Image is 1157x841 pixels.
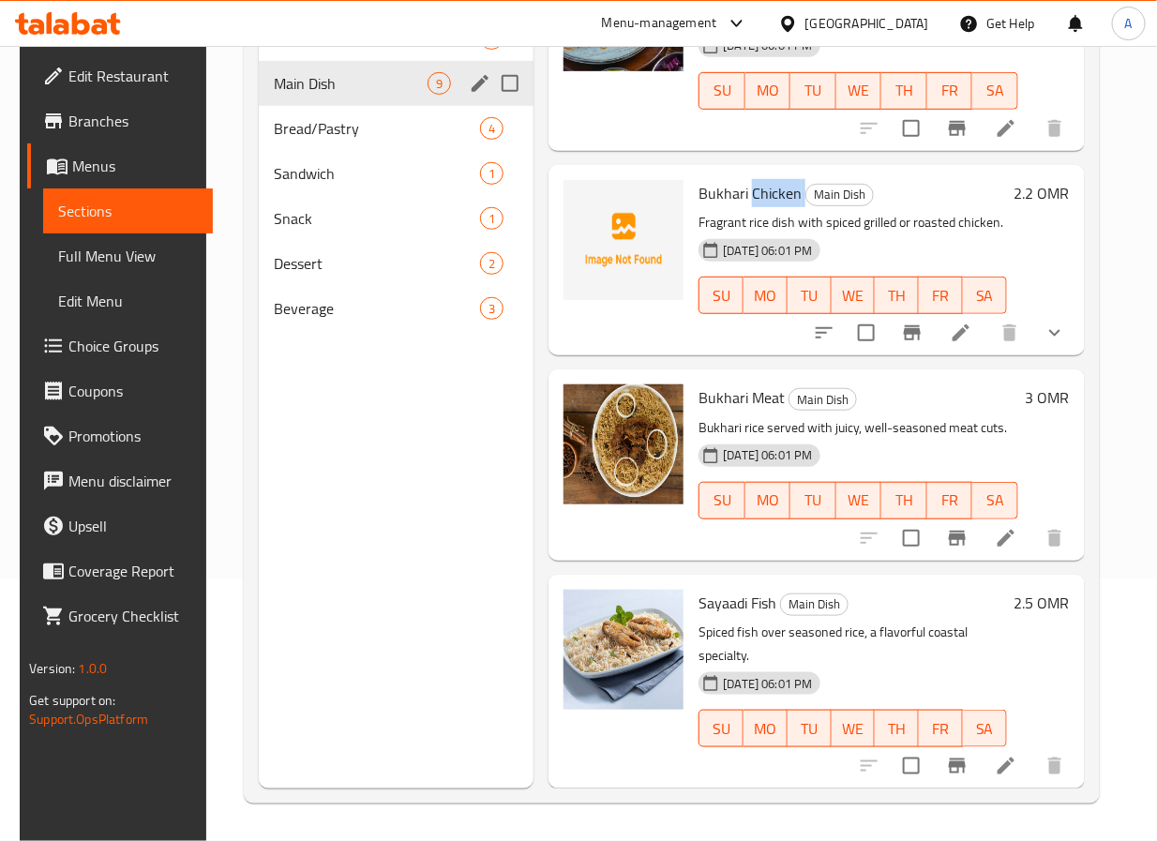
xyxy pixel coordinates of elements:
span: Select to update [847,313,886,353]
div: items [480,162,503,185]
button: WE [836,72,881,110]
div: Main Dish [274,72,428,95]
span: MO [753,487,783,514]
button: FR [927,72,972,110]
span: Main Dish [806,184,873,205]
button: FR [927,482,972,519]
button: TH [881,72,926,110]
div: items [480,207,503,230]
button: delete [1032,106,1077,151]
div: Snack1 [259,196,534,241]
a: Coupons [27,368,213,413]
h6: 2.5 OMR [1014,590,1070,616]
span: TU [798,77,828,104]
span: 3 [481,300,503,318]
button: TH [875,710,919,747]
span: SA [980,487,1010,514]
span: Select to update [892,746,931,786]
button: TH [881,482,926,519]
img: Bukhari Meat [563,384,684,504]
button: FR [919,710,963,747]
a: Coverage Report [27,548,213,593]
a: Edit Menu [43,278,213,323]
span: Bukhari Chicken [699,179,802,207]
span: SU [707,487,737,514]
span: MO [751,282,780,309]
a: Menus [27,143,213,188]
span: Edit Menu [58,290,198,312]
span: Choice Groups [68,335,198,357]
span: WE [839,715,868,743]
span: SA [970,282,999,309]
button: edit [466,69,494,98]
span: Coverage Report [68,560,198,582]
span: Sandwich [274,162,481,185]
span: WE [844,77,874,104]
a: Choice Groups [27,323,213,368]
a: Support.OpsPlatform [29,707,148,731]
a: Full Menu View [43,233,213,278]
button: SA [963,710,1007,747]
img: Bukhari Chicken [563,180,684,300]
span: MO [751,715,780,743]
span: Bread/Pastry [274,117,481,140]
button: Branch-specific-item [890,310,935,355]
div: Main Dish [789,388,857,411]
button: MO [745,72,790,110]
button: WE [832,710,876,747]
p: Bukhari rice served with juicy, well-seasoned meat cuts. [699,416,1017,440]
img: Sayaadi Fish [563,590,684,710]
span: [DATE] 06:01 PM [715,446,819,464]
span: FR [935,77,965,104]
a: Upsell [27,503,213,548]
span: 2 [481,255,503,273]
span: SU [707,715,736,743]
span: WE [839,282,868,309]
span: Full Menu View [58,245,198,267]
span: [DATE] 06:01 PM [715,242,819,260]
span: SA [970,715,999,743]
button: delete [1032,743,1077,788]
a: Promotions [27,413,213,458]
button: TH [875,277,919,314]
span: TH [882,715,911,743]
div: items [480,117,503,140]
span: Upsell [68,515,198,537]
span: Beverage [274,297,481,320]
span: Main Dish [781,593,848,615]
span: Promotions [68,425,198,447]
button: SA [972,72,1017,110]
button: SU [699,710,744,747]
button: WE [836,482,881,519]
h6: 3 OMR [1026,384,1070,411]
div: Sandwich1 [259,151,534,196]
span: TU [795,282,824,309]
button: WE [832,277,876,314]
a: Edit menu item [995,117,1017,140]
span: FR [926,282,955,309]
div: items [428,72,451,95]
span: Branches [68,110,198,132]
span: Sayaadi Fish [699,589,776,617]
a: Edit menu item [950,322,972,344]
div: items [480,297,503,320]
span: TH [889,77,919,104]
div: Dessert2 [259,241,534,286]
span: Select to update [892,109,931,148]
div: Menu-management [602,12,717,35]
button: SU [699,72,744,110]
span: Coupons [68,380,198,402]
span: Main Dish [789,389,856,411]
span: TH [889,487,919,514]
button: MO [745,482,790,519]
p: Fragrant rice dish with spiced grilled or roasted chicken. [699,211,1006,234]
button: Branch-specific-item [935,106,980,151]
div: Bread/Pastry4 [259,106,534,151]
button: TU [790,72,835,110]
span: 1.0.0 [79,656,108,681]
p: Spiced fish over seasoned rice, a flavorful coastal specialty. [699,621,1006,668]
button: delete [987,310,1032,355]
button: SU [699,482,744,519]
span: Menus [72,155,198,177]
div: Main Dish [780,593,849,616]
